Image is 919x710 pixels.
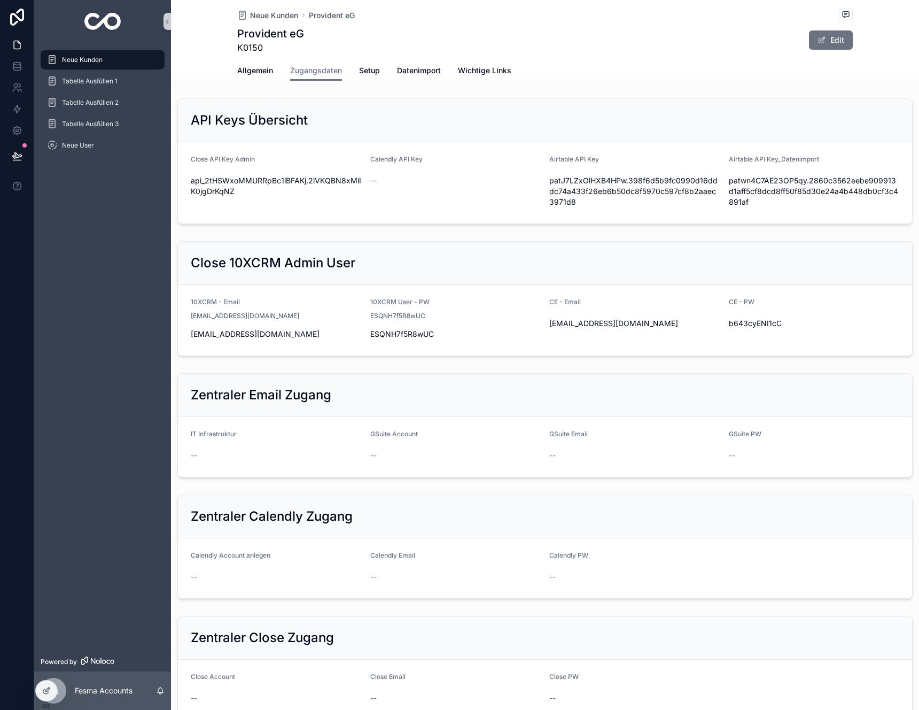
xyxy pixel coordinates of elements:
a: Neue User [41,136,165,155]
span: ESQNH7f5R8wUC [370,312,425,320]
span: Neue User [62,141,94,150]
button: Edit [809,30,853,50]
span: -- [549,572,556,582]
span: Wichtige Links [458,65,511,76]
span: Tabelle Ausfüllen 1 [62,77,118,86]
span: Powered by [41,658,77,666]
span: [EMAIL_ADDRESS][DOMAIN_NAME] [549,318,720,329]
span: GSuite PW [729,430,761,438]
span: -- [549,693,556,704]
span: Allgemein [237,65,273,76]
span: patwn4C7AE23OP5qy.2860c3562eebe909913d1aff5cf8dcd8ff50f85d30e24a4b448db0cf3c4891af [729,175,900,207]
h2: Zentraler Calendly Zugang [191,508,353,525]
a: Tabelle Ausfüllen 1 [41,72,165,91]
span: [EMAIL_ADDRESS][DOMAIN_NAME] [191,329,362,339]
div: scrollable content [34,43,171,169]
span: -- [191,572,197,582]
span: Zugangsdaten [290,65,342,76]
span: Setup [359,65,380,76]
span: -- [549,450,556,461]
span: Tabelle Ausfüllen 3 [62,120,119,128]
span: Airtable API Key [549,155,599,163]
span: -- [370,450,377,461]
a: Tabelle Ausfüllen 3 [41,114,165,134]
span: Close API Key Admin [191,155,255,163]
h1: Provident eG [237,26,304,41]
h2: Zentraler Email Zugang [191,387,331,404]
span: patJ7LZxOlHXB4HPw.398f6d5b9fc0990d16dddc74a433f26eb6b50dc8f5970c597cf8b2aaec3971d8 [549,175,720,207]
span: CE - PW [729,298,754,306]
span: Close PW [549,673,579,681]
a: Neue Kunden [237,10,298,21]
span: CE - Email [549,298,581,306]
a: Setup [359,61,380,82]
a: Powered by [34,652,171,672]
h2: Close 10XCRM Admin User [191,254,355,272]
span: Close Account [191,673,235,681]
span: Calendly PW [549,551,588,559]
span: Calendly API Key [370,155,423,163]
span: IT Infrastruktur [191,430,237,438]
span: -- [370,693,377,704]
span: 10XCRM - Email [191,298,240,306]
span: api_2tHSWxoMMURRpBc1iBFAKj.2lVKQBN8xMiIK0jgDrKqNZ [191,175,362,197]
a: Zugangsdaten [290,61,342,81]
h2: API Keys Übersicht [191,112,308,129]
a: Wichtige Links [458,61,511,82]
span: K0150 [237,41,304,54]
img: App logo [84,13,121,30]
span: -- [191,450,197,461]
span: Datenimport [397,65,441,76]
span: Neue Kunden [250,10,298,21]
span: Calendly Account anlegen [191,551,270,559]
a: Tabelle Ausfüllen 2 [41,93,165,112]
span: -- [370,175,377,186]
span: -- [729,450,735,461]
span: GSuite Account [370,430,418,438]
span: ESQNH7f5R8wUC [370,329,541,339]
span: Airtable API Key_Datenimport [729,155,819,163]
span: Neue Kunden [62,56,103,64]
span: b643cyENI1cC [729,318,900,329]
span: Close Email [370,673,406,681]
a: Provident eG [309,10,355,21]
p: Fesma Accounts [75,685,133,696]
h2: Zentraler Close Zugang [191,629,334,646]
span: -- [191,693,197,704]
span: Calendly Email [370,551,415,559]
span: GSuite Email [549,430,588,438]
a: Datenimport [397,61,441,82]
a: Neue Kunden [41,50,165,70]
span: -- [370,572,377,582]
span: [EMAIL_ADDRESS][DOMAIN_NAME] [191,312,299,320]
span: Tabelle Ausfüllen 2 [62,98,119,107]
a: Allgemein [237,61,273,82]
span: 10XCRM User - PW [370,298,430,306]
